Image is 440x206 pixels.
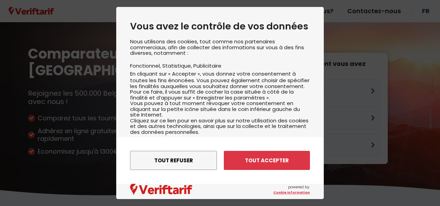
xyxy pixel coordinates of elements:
div: menu [116,137,324,184]
div: Nous utilisons des cookies, tout comme nos partenaires commerciaux, afin de collecter des informa... [130,39,310,168]
span: powered by: [273,184,310,195]
li: Publicitaire [193,62,221,69]
li: Statistique [162,62,193,69]
a: Cookie Information [273,190,310,195]
img: logo [130,184,192,196]
li: Fonctionnel [130,62,162,69]
button: Tout refuser [130,151,217,170]
h2: Vous avez le contrôle de vos données [130,21,310,32]
button: Tout accepter [224,151,310,170]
